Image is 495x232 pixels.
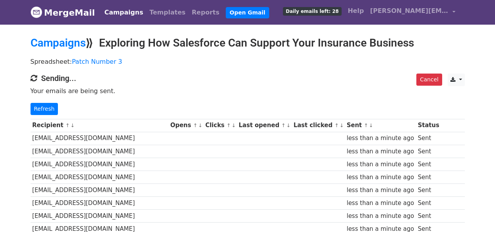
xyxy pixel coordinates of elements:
span: [PERSON_NAME][EMAIL_ADDRESS][DOMAIN_NAME] [370,6,448,16]
a: ↑ [193,122,198,128]
th: Opens [168,119,203,132]
a: ↑ [281,122,286,128]
td: [EMAIL_ADDRESS][DOMAIN_NAME] [31,132,169,145]
td: Sent [416,210,441,223]
a: Campaigns [101,5,146,20]
a: ↓ [340,122,344,128]
td: Sent [416,158,441,171]
a: Cancel [416,74,442,86]
h2: ⟫ Exploring How Salesforce Can Support Your Insurance Business [31,36,465,50]
td: [EMAIL_ADDRESS][DOMAIN_NAME] [31,197,169,210]
th: Clicks [203,119,237,132]
th: Recipient [31,119,169,132]
a: Refresh [31,103,58,115]
a: ↓ [369,122,373,128]
td: [EMAIL_ADDRESS][DOMAIN_NAME] [31,145,169,158]
h4: Sending... [31,74,465,83]
th: Last opened [237,119,292,132]
a: ↑ [364,122,368,128]
a: ↓ [70,122,75,128]
td: [EMAIL_ADDRESS][DOMAIN_NAME] [31,210,169,223]
a: ↓ [198,122,202,128]
div: less than a minute ago [347,134,414,143]
span: Daily emails left: 28 [283,7,341,16]
th: Status [416,119,441,132]
td: Sent [416,171,441,183]
div: less than a minute ago [347,212,414,221]
a: Reports [189,5,223,20]
img: MergeMail logo [31,6,42,18]
a: Patch Number 3 [72,58,122,65]
td: Sent [416,132,441,145]
td: [EMAIL_ADDRESS][DOMAIN_NAME] [31,184,169,197]
a: Templates [146,5,189,20]
a: ↑ [227,122,231,128]
div: less than a minute ago [347,173,414,182]
a: ↑ [335,122,339,128]
a: Help [345,3,367,19]
a: MergeMail [31,4,95,21]
p: Spreadsheet: [31,58,465,66]
div: less than a minute ago [347,186,414,195]
a: ↑ [65,122,70,128]
a: ↓ [286,122,291,128]
a: Daily emails left: 28 [280,3,344,19]
th: Sent [345,119,416,132]
th: Last clicked [292,119,345,132]
td: Sent [416,184,441,197]
td: Sent [416,145,441,158]
a: [PERSON_NAME][EMAIL_ADDRESS][DOMAIN_NAME] [367,3,459,22]
td: [EMAIL_ADDRESS][DOMAIN_NAME] [31,158,169,171]
td: [EMAIL_ADDRESS][DOMAIN_NAME] [31,171,169,183]
a: Open Gmail [226,7,269,18]
div: less than a minute ago [347,199,414,208]
td: Sent [416,197,441,210]
p: Your emails are being sent. [31,87,465,95]
a: ↓ [232,122,236,128]
div: less than a minute ago [347,160,414,169]
div: less than a minute ago [347,147,414,156]
a: Campaigns [31,36,86,49]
